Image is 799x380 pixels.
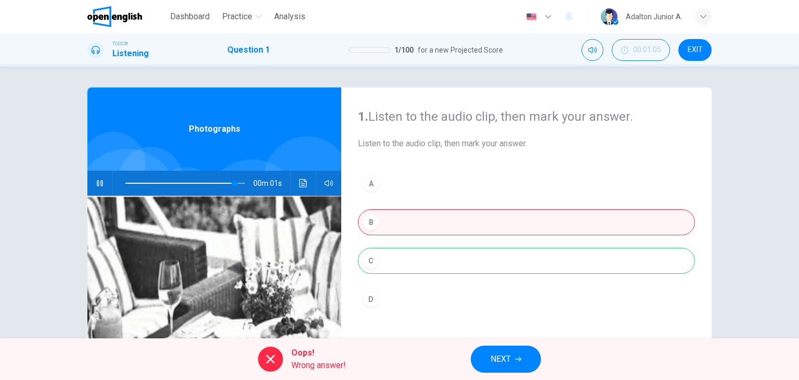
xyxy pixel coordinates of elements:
span: EXIT [688,46,703,54]
span: for a new Projected Score [418,44,503,56]
h1: Listening [112,47,149,60]
span: TOEIC® [112,40,128,47]
span: 00m 01s [253,171,290,196]
button: Dashboard [166,7,214,26]
span: Listen to the audio clip, then mark your answer. [358,137,695,150]
span: Photographs [189,123,240,135]
div: Adalton Junior A. [626,10,682,23]
span: 1 / 100 [394,44,414,56]
span: Oops! [291,347,346,359]
div: Hide [612,39,670,61]
button: Click to see the audio transcription [295,171,312,196]
span: Dashboard [170,10,210,23]
h1: Question 1 [227,44,270,56]
img: Profile picture [601,8,617,25]
h4: Listen to the audio clip, then mark your answer. [358,108,695,125]
span: Practice [222,10,252,23]
button: 00:01:05 [612,39,670,61]
button: Practice [218,7,266,26]
span: Analysis [274,10,305,23]
img: en [525,13,538,21]
button: EXIT [678,39,712,61]
span: NEXT [491,352,511,366]
button: Analysis [270,7,310,26]
strong: 1. [358,109,368,124]
div: Mute [582,39,603,61]
span: Wrong answer! [291,359,346,372]
button: NEXT [471,346,541,373]
img: OpenEnglish logo [87,6,142,27]
a: OpenEnglish logo [87,6,166,27]
span: 00:01:05 [633,46,661,54]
